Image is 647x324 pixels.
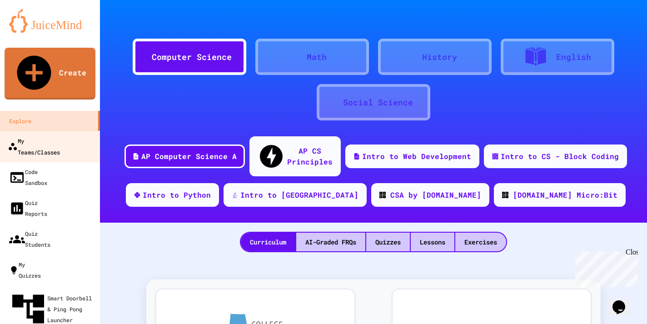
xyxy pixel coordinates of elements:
[307,51,327,63] div: Math
[609,288,638,315] iframe: chat widget
[152,51,232,63] div: Computer Science
[379,192,386,198] img: CODE_logo_RGB.png
[366,233,410,251] div: Quizzes
[9,115,31,126] div: Explore
[502,192,508,198] img: CODE_logo_RGB.png
[9,166,47,188] div: Code Sandbox
[343,96,413,109] div: Social Science
[240,189,358,200] div: Intro to [GEOGRAPHIC_DATA]
[362,151,471,162] div: Intro to Web Development
[9,228,50,250] div: Quiz Students
[8,135,60,157] div: My Teams/Classes
[572,248,638,287] iframe: chat widget
[390,189,481,200] div: CSA by [DOMAIN_NAME]
[296,233,365,251] div: AI-Graded FRQs
[9,197,47,219] div: Quiz Reports
[513,189,617,200] div: [DOMAIN_NAME] Micro:Bit
[411,233,454,251] div: Lessons
[4,4,63,58] div: Chat with us now!Close
[9,259,41,281] div: My Quizzes
[422,51,457,63] div: History
[9,9,91,33] img: logo-orange.svg
[455,233,506,251] div: Exercises
[501,151,619,162] div: Intro to CS - Block Coding
[141,151,237,162] div: AP Computer Science A
[143,189,211,200] div: Intro to Python
[241,233,295,251] div: Curriculum
[287,145,333,167] div: AP CS Principles
[556,51,591,63] div: English
[5,48,95,100] a: Create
